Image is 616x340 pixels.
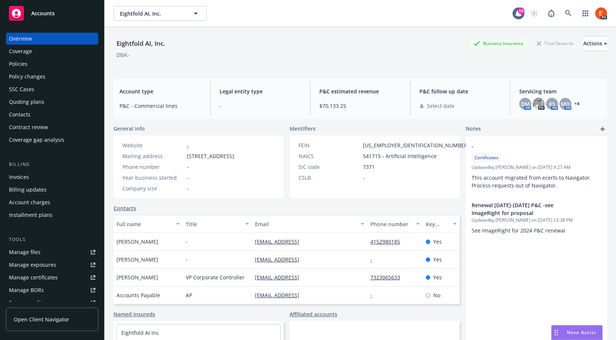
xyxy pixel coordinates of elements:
div: Summary of insurance [9,297,66,309]
div: FEIN [299,141,360,149]
span: Accounts Payable [117,291,160,299]
a: Policies [6,58,98,70]
a: Coverage gap analysis [6,134,98,146]
span: $70,133.25 [319,102,401,110]
a: - [187,142,189,149]
a: Manage certificates [6,272,98,283]
div: DBA: - [117,51,130,59]
div: -CertificatesUpdatedby [PERSON_NAME] on [DATE] 9:27 AMThis account migrated from ecerts to Naviga... [466,137,607,195]
span: General info [114,125,145,132]
div: SIC code [299,163,360,171]
div: Company size [122,185,184,192]
div: Policies [9,58,28,70]
span: AP [186,291,192,299]
span: - [220,102,301,110]
span: Yes [433,273,442,281]
div: Key contact [426,220,449,228]
a: Eightfold AI Inc [121,329,159,336]
div: Installment plans [9,209,52,221]
div: Manage BORs [9,284,44,296]
span: Certificates [475,154,498,161]
a: +4 [574,102,580,106]
span: Yes [433,238,442,246]
a: Invoices [6,171,98,183]
div: Billing updates [9,184,47,196]
a: Account charges [6,196,98,208]
div: Email [255,220,356,228]
span: Accounts [31,10,55,16]
span: - [186,256,188,263]
div: Contract review [9,121,48,133]
span: [PERSON_NAME] [117,273,158,281]
button: Full name [114,215,183,233]
a: - [370,292,378,299]
span: Eightfold AI, Inc. [120,10,184,17]
span: Yes [433,256,442,263]
a: Search [561,6,576,21]
a: Contacts [114,204,136,212]
span: Notes [466,125,481,134]
a: 4152980185 [370,238,406,245]
a: Policy changes [6,71,98,83]
button: Actions [583,36,607,51]
span: Servicing team [519,87,601,95]
span: Select date [427,102,454,110]
div: NAICS [299,152,360,160]
div: 19 [518,7,524,14]
div: Full name [117,220,172,228]
div: Account charges [9,196,50,208]
button: Eightfold AI, Inc. [114,6,207,21]
span: Nova Assist [567,329,596,336]
a: Manage BORs [6,284,98,296]
span: [US_EMPLOYER_IDENTIFICATION_NUMBER] [363,141,469,149]
div: Renewal [DATE]-[DATE] P&C -see ImageRight for proposalUpdatedby [PERSON_NAME] on [DATE] 12:38 PMS... [466,195,607,240]
div: Eightfold AI, Inc. [114,39,168,48]
span: P&C estimated revenue [319,87,401,95]
img: photo [595,7,607,19]
div: Phone number [370,220,412,228]
a: Summary of insurance [6,297,98,309]
a: Overview [6,33,98,45]
a: 7323065633 [370,274,406,281]
a: Quoting plans [6,96,98,108]
div: CSLB [299,174,360,182]
div: Policy changes [9,71,45,83]
a: [EMAIL_ADDRESS] [255,274,305,281]
span: KS [549,100,555,108]
a: Named insureds [114,310,155,318]
a: Manage exposures [6,259,98,271]
div: Year business started [122,174,184,182]
div: Quoting plans [9,96,44,108]
span: Legal entity type [220,87,301,95]
div: Manage exposures [9,259,56,271]
div: Billing [6,161,98,168]
a: [EMAIL_ADDRESS] [255,238,305,245]
button: Key contact [423,215,460,233]
div: Manage certificates [9,272,58,283]
a: Affiliated accounts [290,310,337,318]
span: Updated by [PERSON_NAME] on [DATE] 12:38 PM [472,217,601,224]
span: - [472,142,582,150]
span: - [363,174,365,182]
span: This account migrated from ecerts to Navigator. Process requests out of Navigator. [472,174,593,189]
button: Email [252,215,367,233]
a: Manage files [6,246,98,258]
span: MQ [561,100,570,108]
div: Tools [6,236,98,243]
a: [EMAIL_ADDRESS] [255,256,305,263]
a: Accounts [6,3,98,24]
span: [PERSON_NAME] [117,256,158,263]
div: Website [122,141,184,149]
span: Identifiers [290,125,316,132]
a: Installment plans [6,209,98,221]
a: Contract review [6,121,98,133]
span: - [187,163,189,171]
a: add [598,125,607,134]
button: Phone number [367,215,423,233]
a: Switch app [578,6,593,21]
span: Renewal [DATE]-[DATE] P&C -see ImageRight for proposal [472,201,582,217]
div: Coverage gap analysis [9,134,64,146]
span: VP Corporate Controller [186,273,245,281]
span: [STREET_ADDRESS] [187,152,234,160]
